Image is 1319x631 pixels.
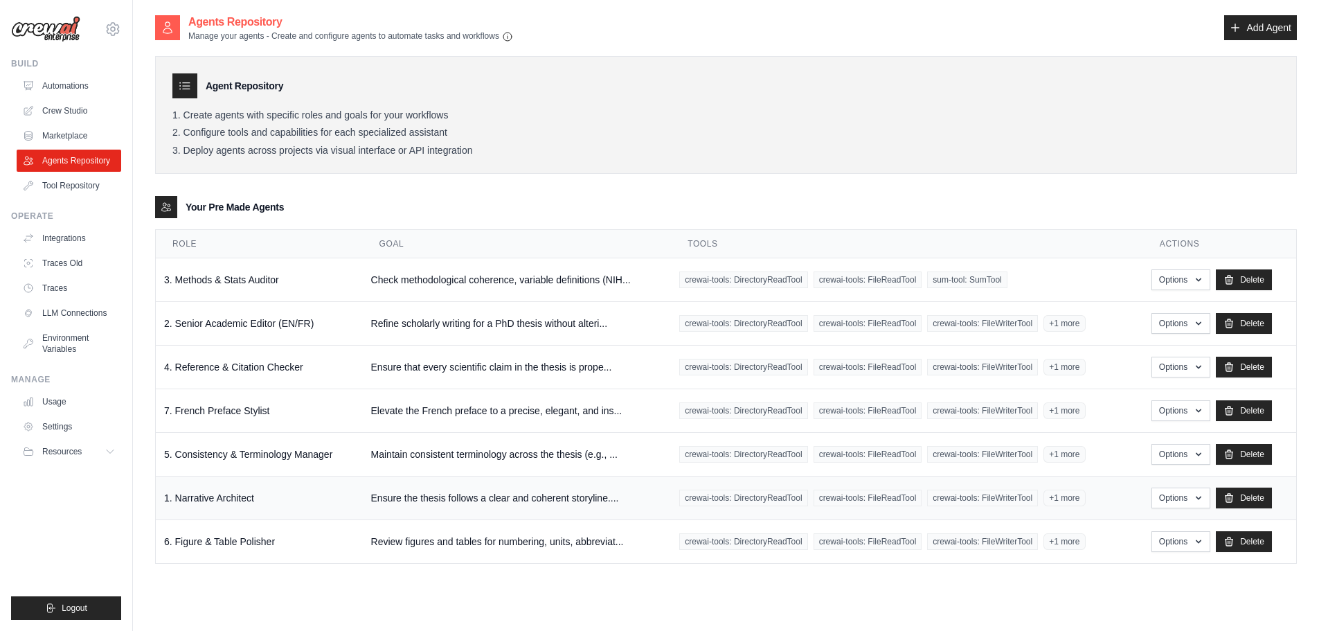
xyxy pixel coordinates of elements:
h3: Your Pre Made Agents [186,200,284,214]
button: Logout [11,596,121,620]
td: 5. Consistency & Terminology Manager [156,433,363,477]
span: crewai-tools: DirectoryReadTool [679,402,807,419]
span: crewai-tools: DirectoryReadTool [679,272,807,288]
span: crewai-tools: FileWriterTool [927,359,1038,375]
div: Operate [11,211,121,222]
a: Add Agent [1224,15,1297,40]
span: Logout [62,603,87,614]
th: Actions [1143,230,1296,258]
span: crewai-tools: DirectoryReadTool [679,359,807,375]
span: crewai-tools: FileReadTool [814,272,922,288]
a: Usage [17,391,121,413]
a: Delete [1216,313,1272,334]
td: 6. Figure & Table Polisher [156,520,363,564]
a: Integrations [17,227,121,249]
a: Traces [17,277,121,299]
h2: Agents Repository [188,14,513,30]
td: Check methodological coherence, variable definitions (NIH... [363,258,672,302]
a: Delete [1216,269,1272,290]
a: Traces Old [17,252,121,274]
span: +1 more [1043,490,1085,506]
td: Refine scholarly writing for a PhD thesis without alteri... [363,302,672,346]
a: Environment Variables [17,327,121,360]
p: Manage your agents - Create and configure agents to automate tasks and workflows [188,30,513,42]
span: crewai-tools: DirectoryReadTool [679,533,807,550]
td: 7. French Preface Stylist [156,389,363,433]
span: crewai-tools: FileReadTool [814,315,922,332]
button: Options [1151,488,1210,508]
a: Marketplace [17,125,121,147]
a: Delete [1216,444,1272,465]
a: Delete [1216,400,1272,421]
td: 4. Reference & Citation Checker [156,346,363,389]
img: Logo [11,16,80,42]
td: Maintain consistent terminology across the thesis (e.g., ... [363,433,672,477]
td: Review figures and tables for numbering, units, abbreviat... [363,520,672,564]
span: crewai-tools: DirectoryReadTool [679,446,807,463]
button: Options [1151,313,1210,334]
th: Tools [671,230,1143,258]
a: Tool Repository [17,175,121,197]
span: crewai-tools: FileReadTool [814,490,922,506]
button: Options [1151,357,1210,377]
th: Goal [363,230,672,258]
div: Manage [11,374,121,385]
td: Ensure that every scientific claim in the thesis is prope... [363,346,672,389]
span: +1 more [1043,359,1085,375]
button: Options [1151,269,1210,290]
a: Agents Repository [17,150,121,172]
a: LLM Connections [17,302,121,324]
span: crewai-tools: FileWriterTool [927,490,1038,506]
td: 1. Narrative Architect [156,477,363,520]
span: +1 more [1043,446,1085,463]
li: Configure tools and capabilities for each specialized assistant [172,127,1280,139]
button: Options [1151,444,1210,465]
td: Elevate the French preface to a precise, elegant, and ins... [363,389,672,433]
td: Ensure the thesis follows a clear and coherent storyline.... [363,477,672,520]
a: Delete [1216,357,1272,377]
span: crewai-tools: FileReadTool [814,359,922,375]
a: Delete [1216,488,1272,508]
button: Options [1151,531,1210,552]
span: crewai-tools: FileWriterTool [927,315,1038,332]
a: Delete [1216,531,1272,552]
span: +1 more [1043,402,1085,419]
span: crewai-tools: FileReadTool [814,402,922,419]
span: crewai-tools: DirectoryReadTool [679,490,807,506]
span: Resources [42,446,82,457]
td: 3. Methods & Stats Auditor [156,258,363,302]
td: 2. Senior Academic Editor (EN/FR) [156,302,363,346]
div: Build [11,58,121,69]
span: sum-tool: SumTool [927,272,1007,288]
span: crewai-tools: FileWriterTool [927,402,1038,419]
span: crewai-tools: FileReadTool [814,533,922,550]
span: crewai-tools: DirectoryReadTool [679,315,807,332]
a: Automations [17,75,121,97]
a: Settings [17,416,121,438]
span: crewai-tools: FileWriterTool [927,533,1038,550]
h3: Agent Repository [206,79,283,93]
span: crewai-tools: FileReadTool [814,446,922,463]
span: +1 more [1043,315,1085,332]
span: crewai-tools: FileWriterTool [927,446,1038,463]
button: Options [1151,400,1210,421]
span: +1 more [1043,533,1085,550]
button: Resources [17,441,121,463]
a: Crew Studio [17,100,121,122]
li: Deploy agents across projects via visual interface or API integration [172,145,1280,157]
li: Create agents with specific roles and goals for your workflows [172,109,1280,122]
th: Role [156,230,363,258]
